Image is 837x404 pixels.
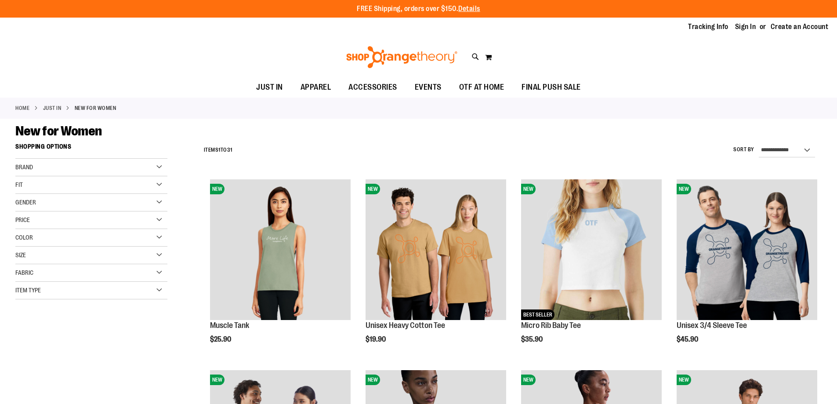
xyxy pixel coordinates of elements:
strong: New for Women [75,104,116,112]
span: NEW [366,375,380,385]
span: Price [15,216,30,223]
a: Unisex 3/4 Sleeve TeeNEW [677,179,817,321]
a: Micro Rib Baby Tee [521,321,581,330]
span: EVENTS [415,77,442,97]
span: OTF AT HOME [459,77,504,97]
div: product [206,175,355,366]
span: Item Type [15,287,41,294]
span: Fabric [15,269,33,276]
span: $19.90 [366,335,387,343]
p: FREE Shipping, orders over $150. [357,4,480,14]
a: EVENTS [406,77,450,98]
a: Unisex Heavy Cotton Tee [366,321,445,330]
img: Muscle Tank [210,179,351,320]
span: NEW [677,375,691,385]
a: OTF AT HOME [450,77,513,98]
span: Fit [15,181,23,188]
a: JUST IN [247,77,292,97]
a: Muscle Tank [210,321,249,330]
span: Size [15,251,26,258]
a: JUST IN [43,104,62,112]
span: NEW [521,184,536,194]
span: $45.90 [677,335,699,343]
a: Home [15,104,29,112]
span: Brand [15,164,33,171]
span: Gender [15,199,36,206]
div: product [517,175,666,366]
a: APPAREL [292,77,340,98]
a: Unisex 3/4 Sleeve Tee [677,321,747,330]
a: Muscle TankNEW [210,179,351,321]
a: ACCESSORIES [340,77,406,98]
span: 31 [227,147,232,153]
a: Details [458,5,480,13]
span: NEW [366,184,380,194]
strong: Shopping Options [15,139,167,159]
span: $25.90 [210,335,232,343]
a: Sign In [735,22,756,32]
h2: Items to [204,143,232,157]
label: Sort By [733,146,754,153]
span: NEW [210,375,225,385]
img: Micro Rib Baby Tee [521,179,662,320]
div: product [361,175,511,366]
img: Shop Orangetheory [345,46,459,68]
img: Unisex Heavy Cotton Tee [366,179,506,320]
a: Create an Account [771,22,829,32]
span: NEW [210,184,225,194]
span: NEW [521,375,536,385]
a: Tracking Info [688,22,728,32]
a: Unisex Heavy Cotton TeeNEW [366,179,506,321]
span: NEW [677,184,691,194]
span: Color [15,234,33,241]
span: JUST IN [256,77,283,97]
span: $35.90 [521,335,544,343]
span: FINAL PUSH SALE [522,77,581,97]
span: BEST SELLER [521,309,554,320]
div: product [672,175,822,366]
span: APPAREL [301,77,331,97]
span: ACCESSORIES [348,77,397,97]
a: Micro Rib Baby TeeNEWBEST SELLER [521,179,662,321]
a: FINAL PUSH SALE [513,77,590,98]
span: 1 [218,147,221,153]
img: Unisex 3/4 Sleeve Tee [677,179,817,320]
span: New for Women [15,124,102,138]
